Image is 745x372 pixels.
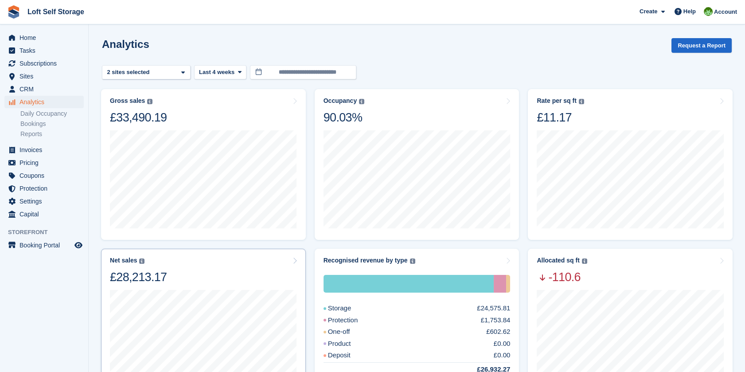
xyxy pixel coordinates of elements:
img: icon-info-grey-7440780725fd019a000dd9b08b2336e03edf1995a4989e88bcd33f0948082b44.svg [582,258,587,264]
a: Loft Self Storage [24,4,88,19]
a: menu [4,31,84,44]
span: Last 4 weeks [199,68,234,77]
a: menu [4,169,84,182]
a: Reports [20,130,84,138]
span: -110.6 [537,270,587,285]
div: Protection [324,315,379,325]
span: Create [640,7,657,16]
div: £33,490.19 [110,110,167,125]
img: icon-info-grey-7440780725fd019a000dd9b08b2336e03edf1995a4989e88bcd33f0948082b44.svg [147,99,152,104]
span: Sites [20,70,73,82]
a: menu [4,195,84,208]
div: One-off [324,327,371,337]
span: Home [20,31,73,44]
span: Tasks [20,44,73,57]
div: 90.03% [324,110,364,125]
span: Storefront [8,228,88,237]
img: James Johnson [704,7,713,16]
div: Deposit [324,350,372,360]
div: One-off [506,275,510,293]
span: Subscriptions [20,57,73,70]
span: Settings [20,195,73,208]
a: menu [4,70,84,82]
img: icon-info-grey-7440780725fd019a000dd9b08b2336e03edf1995a4989e88bcd33f0948082b44.svg [579,99,584,104]
img: stora-icon-8386f47178a22dfd0bd8f6a31ec36ba5ce8667c1dd55bd0f319d3a0aa187defe.svg [7,5,20,19]
img: icon-info-grey-7440780725fd019a000dd9b08b2336e03edf1995a4989e88bcd33f0948082b44.svg [139,258,144,264]
div: Allocated sq ft [537,257,579,264]
div: Recognised revenue by type [324,257,408,264]
div: Product [324,339,372,349]
span: CRM [20,83,73,95]
img: icon-info-grey-7440780725fd019a000dd9b08b2336e03edf1995a4989e88bcd33f0948082b44.svg [410,258,415,264]
a: menu [4,239,84,251]
span: Booking Portal [20,239,73,251]
a: menu [4,157,84,169]
div: £24,575.81 [477,303,510,313]
div: £1,753.84 [481,315,511,325]
span: Invoices [20,144,73,156]
button: Request a Report [671,38,732,53]
div: Gross sales [110,97,145,105]
a: menu [4,83,84,95]
div: £11.17 [537,110,584,125]
span: Protection [20,182,73,195]
button: Last 4 weeks [194,65,246,80]
a: Preview store [73,240,84,251]
div: £0.00 [494,339,511,349]
div: Protection [494,275,506,293]
a: menu [4,44,84,57]
span: Coupons [20,169,73,182]
h2: Analytics [102,38,149,50]
div: Storage [324,275,494,293]
div: Occupancy [324,97,357,105]
div: £28,213.17 [110,270,167,285]
div: £0.00 [494,350,511,360]
span: Help [683,7,696,16]
a: Bookings [20,120,84,128]
div: £602.62 [486,327,510,337]
span: Account [714,8,737,16]
a: menu [4,208,84,220]
span: Capital [20,208,73,220]
div: Storage [324,303,373,313]
img: icon-info-grey-7440780725fd019a000dd9b08b2336e03edf1995a4989e88bcd33f0948082b44.svg [359,99,364,104]
a: menu [4,144,84,156]
span: Analytics [20,96,73,108]
a: menu [4,57,84,70]
div: Rate per sq ft [537,97,576,105]
div: 2 sites selected [105,68,153,77]
div: Net sales [110,257,137,264]
span: Pricing [20,157,73,169]
a: menu [4,96,84,108]
a: menu [4,182,84,195]
a: Daily Occupancy [20,110,84,118]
